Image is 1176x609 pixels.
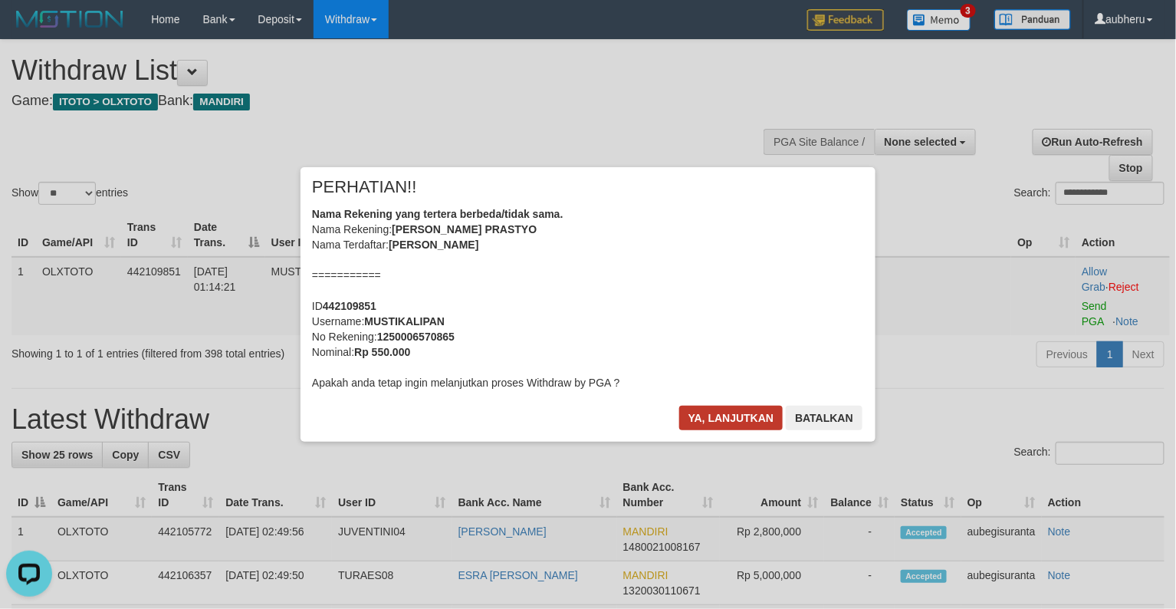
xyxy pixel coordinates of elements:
button: Ya, lanjutkan [679,406,783,430]
b: [PERSON_NAME] PRASTYO [392,223,537,235]
b: Rp 550.000 [354,346,410,358]
b: 1250006570865 [377,331,455,343]
b: MUSTIKALIPAN [364,315,445,328]
span: PERHATIAN!! [312,179,417,195]
button: Batalkan [786,406,862,430]
div: Nama Rekening: Nama Terdaftar: =========== ID Username: No Rekening: Nominal: Apakah anda tetap i... [312,206,864,390]
b: [PERSON_NAME] [389,239,478,251]
b: Nama Rekening yang tertera berbeda/tidak sama. [312,208,563,220]
b: 442109851 [323,300,376,312]
button: Open LiveChat chat widget [6,6,52,52]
